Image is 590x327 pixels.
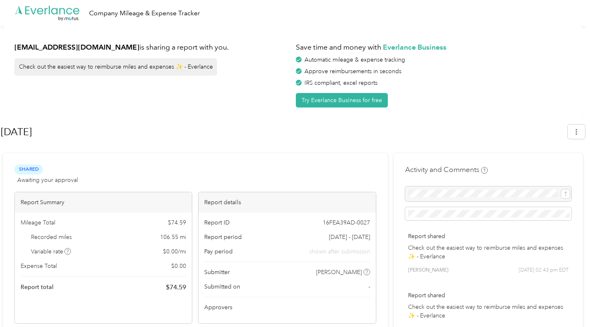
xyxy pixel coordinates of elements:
[405,165,488,175] h4: Activity and Comments
[309,247,370,256] span: shown after submission
[171,262,186,270] span: $ 0.00
[204,247,233,256] span: Pay period
[408,243,569,261] p: Check out the easiest way to reimburse miles and expenses ✨ - Everlance
[14,58,217,76] div: Check out the easiest way to reimburse miles and expenses ✨ - Everlance
[198,192,375,212] div: Report details
[160,233,186,241] span: 106.55 mi
[408,291,569,300] p: Report shared
[323,218,370,227] span: 16FEA39AD-0027
[89,8,200,19] div: Company Mileage & Expense Tracker
[383,43,446,51] strong: Everlance Business
[166,282,186,292] span: $ 74.59
[14,165,43,174] span: Shared
[163,247,186,256] span: $ 0.00 / mi
[329,233,370,241] span: [DATE] - [DATE]
[316,268,362,277] span: [PERSON_NAME]
[296,42,571,53] h1: Save time and money with
[204,282,240,291] span: Submitted on
[519,267,569,274] span: [DATE] 02:43 pm EDT
[14,42,290,53] h1: is sharing a report with you.
[408,303,569,320] p: Check out the easiest way to reimburse miles and expenses ✨ - Everlance
[168,218,186,227] span: $ 74.59
[21,283,54,291] span: Report total
[31,233,72,241] span: Recorded miles
[204,268,230,277] span: Submitter
[1,122,562,142] h1: Sep 2025
[21,262,57,270] span: Expense Total
[204,218,230,227] span: Report ID
[204,303,232,312] span: Approvers
[15,192,192,212] div: Report Summary
[368,282,370,291] span: -
[296,93,388,107] button: Try Everlance Business for free
[31,247,71,256] span: Variable rate
[17,176,78,184] span: Awaiting your approval
[21,218,55,227] span: Mileage Total
[408,232,569,241] p: Report shared
[408,267,448,274] span: [PERSON_NAME]
[304,68,401,75] span: Approve reimbursements in seconds
[14,43,139,51] strong: [EMAIL_ADDRESS][DOMAIN_NAME]
[304,79,378,86] span: IRS compliant, excel reports
[304,56,405,63] span: Automatic mileage & expense tracking
[204,233,242,241] span: Report period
